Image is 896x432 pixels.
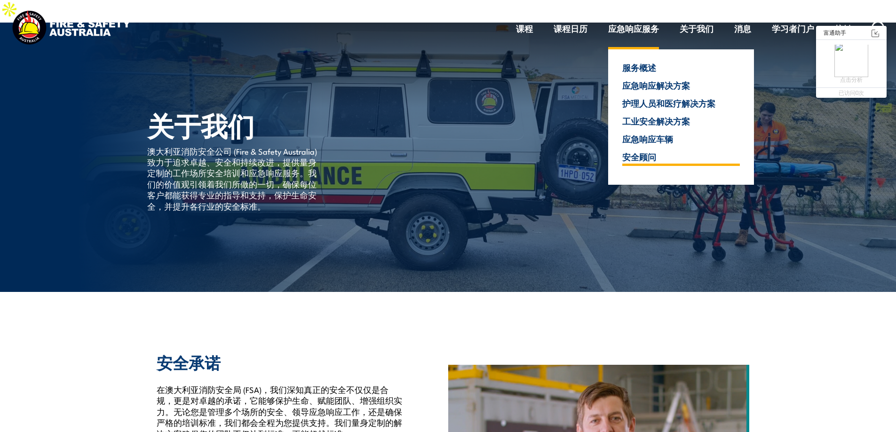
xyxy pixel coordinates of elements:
font: 护理人员和医疗解决方案 [622,97,715,110]
font: 学习者门户 [772,23,814,35]
font: 安全顾问 [622,151,656,163]
a: 学习者门户 [772,16,814,41]
font: 课程 [516,23,533,35]
font: 应急响应解决方案 [622,79,690,92]
a: 应急响应车辆 [622,135,740,143]
font: 课程日历 [554,23,587,35]
a: 工业安全解决方案 [622,117,740,126]
a: 护理人员和医疗解决方案 [622,99,740,108]
font: 服务概述 [622,62,656,74]
font: 安全承诺 [157,351,221,374]
font: 工业安全解决方案 [622,115,690,127]
font: 点击分析 [840,77,863,83]
font: 关于我们 [147,105,254,145]
font: 已访问0次 [839,90,864,96]
a: 课程 [516,16,533,41]
a: 消息 [734,16,751,41]
a: 安全顾问 [622,153,740,161]
font: 应急响应服务 [608,23,659,35]
font: 接触 [835,23,852,35]
font: 消息 [734,23,751,35]
a: 接触 [835,16,852,41]
a: 应急响应解决方案 [622,81,740,90]
font: 关于我们 [680,23,714,35]
font: 富通助手 [824,30,846,36]
a: 服务概述 [622,63,740,72]
font: 应急响应车辆 [622,133,673,145]
a: 课程日历 [554,16,587,41]
a: 关于我们 [680,16,714,41]
a: 应急响应服务 [608,16,659,41]
font: 澳大利亚消防安全公司 (Fire & Safety Australia) 致力于追求卓越、安全和持续改进，提供量身定制的工作场所安全培训和应急响应服务。我们的价值观引领着我们所做的一切，确保每位... [147,145,317,212]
